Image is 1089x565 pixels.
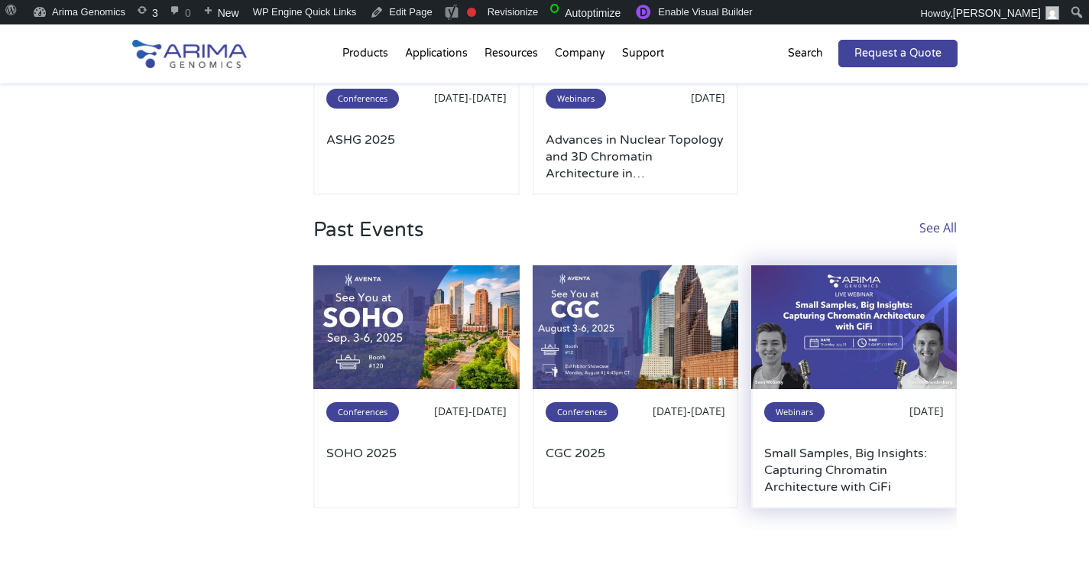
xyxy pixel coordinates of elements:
[838,40,958,67] a: Request a Quote
[653,404,725,418] span: [DATE]-[DATE]
[691,90,725,105] span: [DATE]
[546,89,606,109] span: Webinars
[909,404,944,418] span: [DATE]
[953,7,1041,19] span: [PERSON_NAME]
[467,8,476,17] div: Needs improvement
[434,90,507,105] span: [DATE]-[DATE]
[751,265,958,389] img: July-2025-webinar-3-500x300.jpg
[313,265,520,389] img: SOHO-2025-500x300.jpg
[546,445,726,495] a: CGC 2025
[533,265,739,389] img: CGC-2025-500x300.jpg
[326,445,507,495] a: SOHO 2025
[764,445,945,495] a: Small Samples, Big Insights: Capturing Chromatin Architecture with CiFi
[132,40,247,68] img: Arima-Genomics-logo
[546,402,618,422] span: Conferences
[326,89,399,109] span: Conferences
[764,402,825,422] span: Webinars
[313,218,423,265] h3: Past Events
[326,132,507,182] a: ASHG 2025
[546,132,726,182] a: Advances in Nuclear Topology and 3D Chromatin Architecture in [MEDICAL_DATA]
[434,404,507,418] span: [DATE]-[DATE]
[326,402,399,422] span: Conferences
[788,44,823,63] p: Search
[919,218,957,265] a: See All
